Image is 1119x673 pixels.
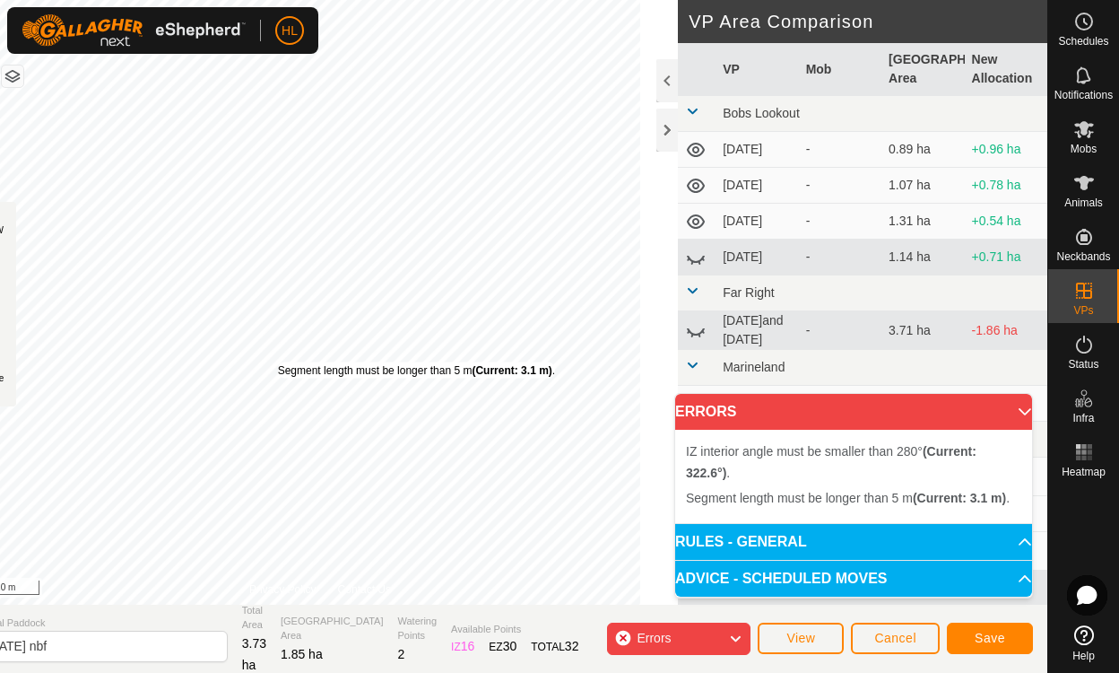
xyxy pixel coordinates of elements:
div: - [806,248,874,267]
span: Heatmap [1062,467,1106,477]
div: EZ [489,637,516,656]
h2: VP Area Comparison [689,11,1047,32]
td: [DATE] [716,204,798,240]
td: +0.96 ha [965,132,1047,168]
span: 2 [398,647,405,661]
span: View [786,631,815,645]
th: New Allocation [965,43,1047,96]
td: heifers [716,386,798,422]
td: 3.71 ha [881,311,964,350]
span: VPs [1073,305,1093,316]
span: Cancel [874,631,916,645]
span: Available Points [451,622,578,637]
th: Mob [799,43,881,96]
span: Infra [1072,413,1094,424]
td: [DATE]and [DATE] [716,311,798,350]
p-accordion-header: ADVICE - SCHEDULED MOVES [675,561,1032,597]
td: 1.14 ha [881,240,964,275]
th: [GEOGRAPHIC_DATA] Area [881,43,964,96]
span: Marineland [723,360,785,374]
td: [DATE] [716,132,798,168]
div: - [806,140,874,159]
span: IZ interior angle must be smaller than 280° . [686,444,976,480]
div: IZ [451,637,474,656]
span: Save [975,631,1005,645]
th: VP [716,43,798,96]
b: (Current: 3.1 m) [472,364,551,377]
span: RULES - GENERAL [675,535,807,549]
td: 1.31 ha [881,204,964,240]
td: -1.86 ha [965,311,1047,350]
div: - [806,176,874,195]
button: Cancel [851,623,940,654]
td: 0.89 ha [881,132,964,168]
div: - [806,321,874,340]
td: +0.71 ha [965,240,1047,275]
td: +0.54 ha [965,204,1047,240]
td: 1.07 ha [881,168,964,204]
button: Map Layers [2,66,23,87]
button: Save [947,623,1033,654]
a: Privacy Policy [249,581,317,598]
span: Total Area [242,603,266,633]
td: [DATE] [716,168,798,204]
span: 32 [565,639,579,653]
span: 3.73 ha [242,636,266,672]
a: Help [1048,618,1119,669]
td: 2.29 ha [881,386,964,422]
td: [DATE] [716,240,798,275]
span: ERRORS [675,405,736,419]
p-accordion-header: ERRORS [675,394,1032,430]
span: Segment length must be longer than 5 m . [686,491,1010,505]
span: Errors [637,631,671,645]
span: Notifications [1054,90,1113,101]
span: Watering Points [398,614,438,643]
p-accordion-content: ERRORS [675,430,1032,523]
span: HL [282,22,298,40]
button: View [758,623,844,654]
span: Far Right [723,285,775,300]
span: ADVICE - SCHEDULED MOVES [675,572,887,586]
td: +0.78 ha [965,168,1047,204]
div: TOTAL [531,637,578,656]
span: Neckbands [1056,251,1110,262]
div: - [806,212,874,231]
span: Status [1068,359,1098,370]
span: Mobs [1071,144,1097,154]
b: (Current: 3.1 m) [913,491,1006,505]
span: 30 [503,639,517,653]
span: Schedules [1058,36,1108,47]
a: Contact Us [338,581,391,598]
span: [GEOGRAPHIC_DATA] Area [281,614,384,643]
img: Gallagher Logo [22,14,246,47]
span: 16 [461,639,475,653]
span: Bobs Lookout [723,106,800,120]
span: Animals [1064,197,1103,208]
p-accordion-header: RULES - GENERAL [675,524,1032,560]
div: Segment length must be longer than 5 m . [278,363,555,379]
span: Help [1072,651,1095,661]
td: -0.44 ha [965,386,1047,422]
span: 1.85 ha [281,647,323,661]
